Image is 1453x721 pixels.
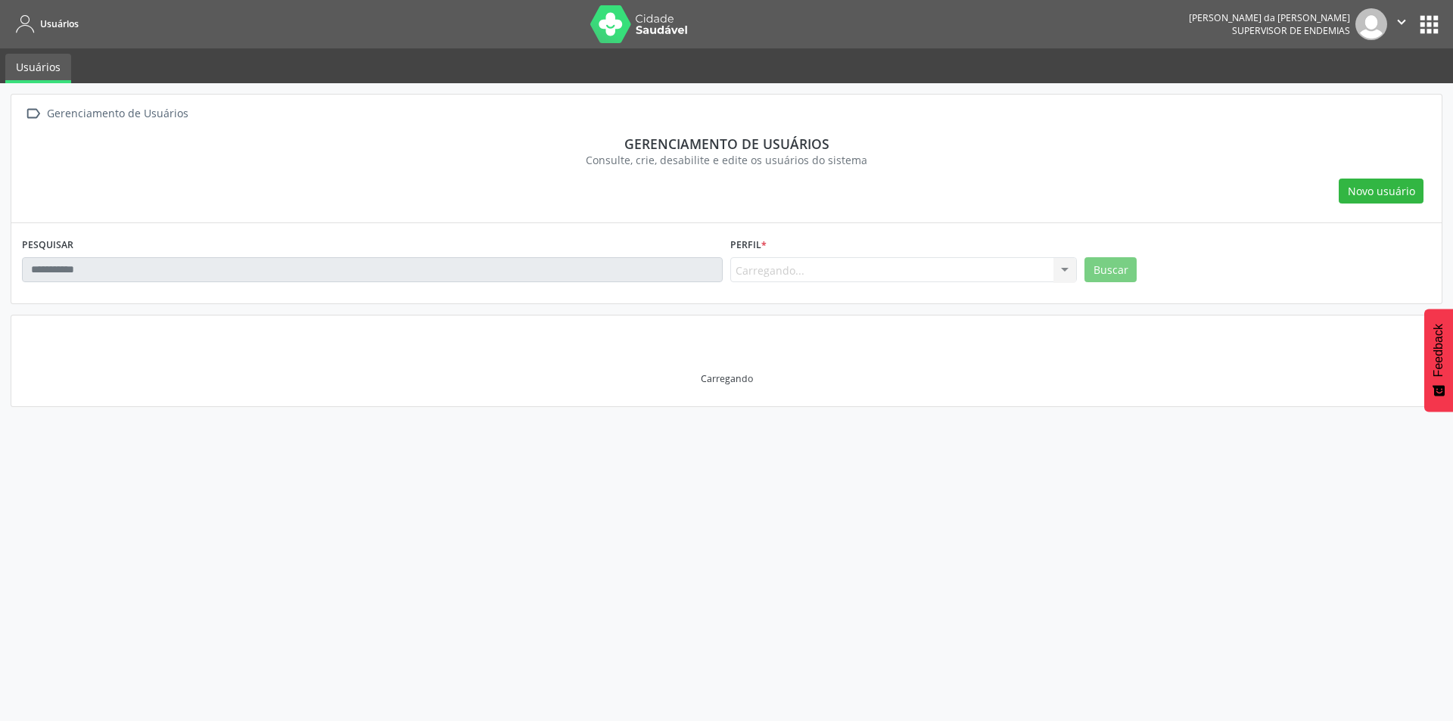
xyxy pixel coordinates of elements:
a:  Gerenciamento de Usuários [22,103,191,125]
i:  [22,103,44,125]
button:  [1387,8,1416,40]
i:  [1393,14,1410,30]
span: Novo usuário [1348,183,1415,199]
span: Supervisor de Endemias [1232,24,1350,37]
img: img [1355,8,1387,40]
button: Novo usuário [1339,179,1423,204]
label: PESQUISAR [22,234,73,257]
span: Feedback [1432,324,1445,377]
a: Usuários [11,11,79,36]
div: Gerenciamento de usuários [33,135,1420,152]
div: Gerenciamento de Usuários [44,103,191,125]
button: Feedback - Mostrar pesquisa [1424,309,1453,412]
div: Carregando [701,372,753,385]
div: [PERSON_NAME] da [PERSON_NAME] [1189,11,1350,24]
button: Buscar [1084,257,1137,283]
button: apps [1416,11,1442,38]
span: Usuários [40,17,79,30]
div: Consulte, crie, desabilite e edite os usuários do sistema [33,152,1420,168]
label: Perfil [730,234,767,257]
a: Usuários [5,54,71,83]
